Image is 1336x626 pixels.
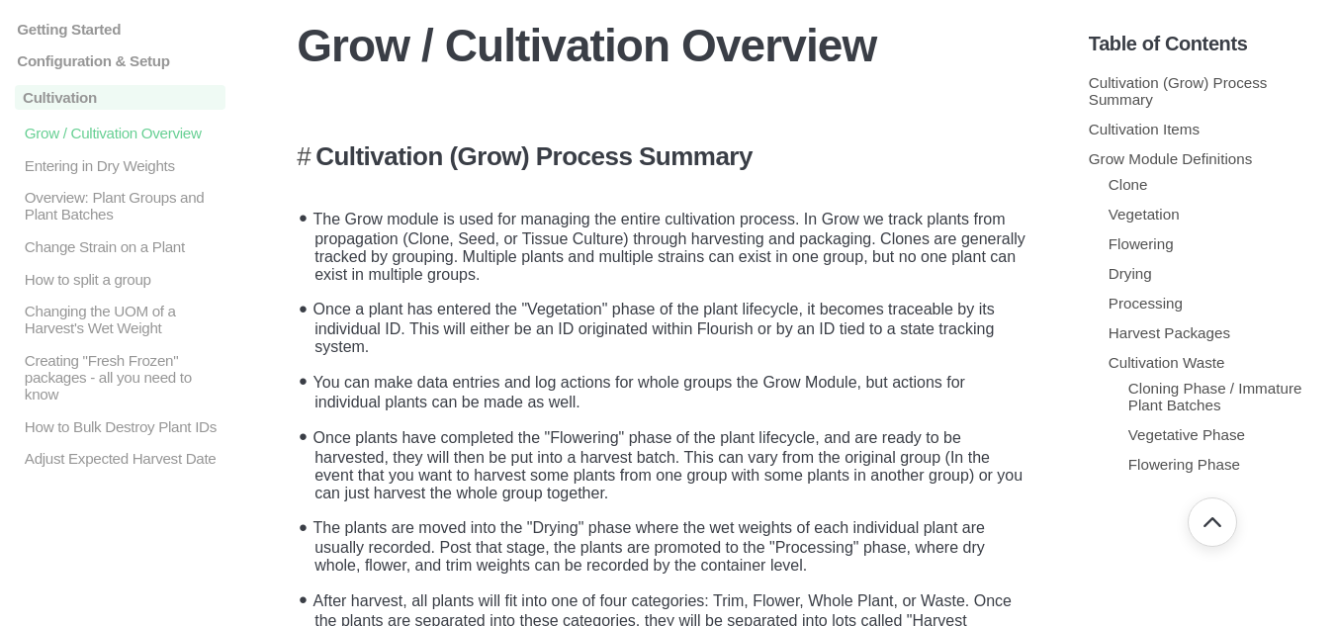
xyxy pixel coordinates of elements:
p: How to split a group [23,270,226,287]
a: Cultivation Waste [1109,354,1225,371]
a: Adjust Expected Harvest Date [15,450,225,467]
a: Overview: Plant Groups and Plant Batches [15,189,225,223]
a: Cloning Phase / Immature Plant Batches [1128,380,1302,413]
a: Grow / Cultivation Overview [15,125,225,141]
a: Harvest Packages [1109,324,1230,341]
p: Creating "Fresh Frozen" packages - all you need to know [23,351,226,402]
a: Cultivation Items [1089,121,1200,137]
a: Change Strain on a Plant [15,238,225,255]
button: Go back to top of document [1188,497,1237,547]
a: Processing [1109,295,1183,312]
a: How to Bulk Destroy Plant IDs [15,417,225,434]
li: The Grow module is used for managing the entire cultivation process. In Grow we track plants from... [307,198,1039,289]
a: How to split a group [15,270,225,287]
a: Cultivation (Grow) Process Summary [1089,74,1268,108]
p: Entering in Dry Weights [23,156,226,173]
a: Grow Module Definitions [1089,150,1252,167]
li: You can make data entries and log actions for whole groups the Grow Module, but actions for indiv... [307,361,1039,416]
a: Getting Started [15,20,225,37]
a: Flowering Phase [1128,456,1240,473]
li: Once plants have completed the "Flowering" phase of the plant lifecycle, and are ready to be harv... [307,416,1039,507]
a: Vegetation [1109,206,1180,223]
a: Creating "Fresh Frozen" packages - all you need to know [15,351,225,402]
p: Overview: Plant Groups and Plant Batches [23,189,226,223]
li: The plants are moved into the "Drying" phase where the wet weights of each individual plant are u... [307,506,1039,580]
p: Adjust Expected Harvest Date [23,450,226,467]
strong: Cultivation (Grow) Process Summary [315,141,753,171]
p: Changing the UOM of a Harvest's Wet Weight [23,303,226,336]
a: Entering in Dry Weights [15,156,225,173]
a: Configuration & Setup [15,52,225,69]
li: Once a plant has entered the "Vegetation" phase of the plant lifecycle, it becomes traceable by i... [307,289,1039,362]
a: Cultivation [15,84,225,109]
p: How to Bulk Destroy Plant IDs [23,417,226,434]
a: Vegetative Phase [1128,426,1245,443]
p: Change Strain on a Plant [23,238,226,255]
a: Changing the UOM of a Harvest's Wet Weight [15,303,225,336]
h1: Grow / Cultivation Overview [297,19,1039,72]
p: Grow / Cultivation Overview [23,125,226,141]
a: Clone [1109,176,1148,193]
h5: Table of Contents [1089,33,1321,55]
a: Drying [1109,265,1152,282]
a: Flowering [1109,235,1174,252]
